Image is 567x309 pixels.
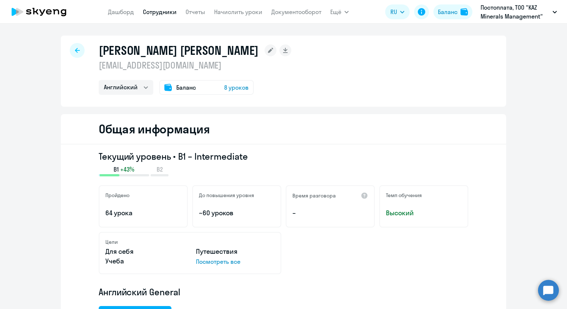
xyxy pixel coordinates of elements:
[105,192,130,199] h5: Пройдено
[224,83,249,92] span: 8 уроков
[199,192,254,199] h5: До повышения уровня
[199,208,275,218] p: ~60 уроков
[214,8,262,16] a: Начислить уроки
[386,192,422,199] h5: Темп обучения
[196,247,275,256] p: Путешествия
[99,286,180,298] span: Английский General
[330,7,341,16] span: Ещё
[105,256,184,266] p: Учеба
[120,165,134,173] span: +43%
[176,83,196,92] span: Баланс
[114,165,119,173] span: B1
[99,150,468,162] h3: Текущий уровень • B1 – Intermediate
[433,4,472,19] button: Балансbalance
[105,239,118,245] h5: Цели
[461,8,468,16] img: balance
[477,3,561,21] button: Постоплата, ТОО "KAZ Minerals Management"
[292,192,336,199] h5: Время разговора
[385,4,410,19] button: RU
[386,208,462,218] span: Высокий
[99,59,291,71] p: [EMAIL_ADDRESS][DOMAIN_NAME]
[186,8,205,16] a: Отчеты
[99,122,210,136] h2: Общая информация
[292,208,368,218] p: –
[271,8,321,16] a: Документооборот
[481,3,550,21] p: Постоплата, ТОО "KAZ Minerals Management"
[99,43,259,58] h1: [PERSON_NAME] [PERSON_NAME]
[438,7,458,16] div: Баланс
[105,208,181,218] p: 64 урока
[143,8,177,16] a: Сотрудники
[390,7,397,16] span: RU
[157,165,163,173] span: B2
[108,8,134,16] a: Дашборд
[330,4,349,19] button: Ещё
[105,247,184,256] p: Для себя
[196,257,275,266] p: Посмотреть все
